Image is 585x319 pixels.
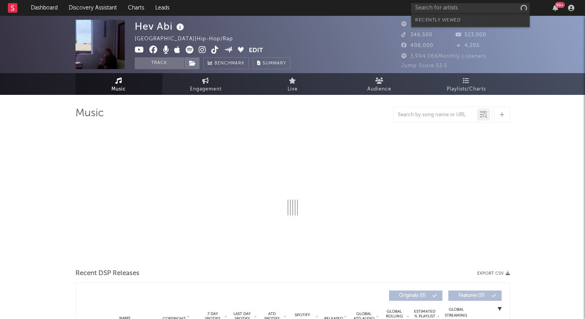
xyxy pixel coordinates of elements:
[401,54,486,59] span: 3,994,066 Monthly Listeners
[411,3,530,13] input: Search for artists
[214,59,245,68] span: Benchmark
[253,57,290,69] button: Summary
[401,32,433,38] span: 346,500
[553,5,558,11] button: 99+
[203,57,249,69] a: Benchmark
[111,85,126,94] span: Music
[401,43,433,48] span: 408,000
[336,73,423,95] a: Audience
[288,85,298,94] span: Live
[555,2,565,8] div: 99 +
[394,112,477,118] input: Search by song name or URL
[447,85,486,94] span: Playlists/Charts
[453,293,490,298] span: Features ( 0 )
[455,32,486,38] span: 523,000
[135,57,184,69] button: Track
[455,43,480,48] span: 4,205
[135,34,242,44] div: [GEOGRAPHIC_DATA] | Hip-Hop/Rap
[249,46,263,56] button: Edit
[401,22,436,27] span: 4,573,243
[401,63,447,68] span: Jump Score: 53.5
[263,61,286,66] span: Summary
[75,73,162,95] a: Music
[448,291,502,301] button: Features(0)
[477,271,510,276] button: Export CSV
[162,73,249,95] a: Engagement
[75,269,139,278] span: Recent DSP Releases
[423,73,510,95] a: Playlists/Charts
[415,15,526,25] div: Recently Viewed
[190,85,222,94] span: Engagement
[367,85,391,94] span: Audience
[249,73,336,95] a: Live
[394,293,431,298] span: Originals ( 0 )
[135,20,186,33] div: Hev Abi
[389,291,442,301] button: Originals(0)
